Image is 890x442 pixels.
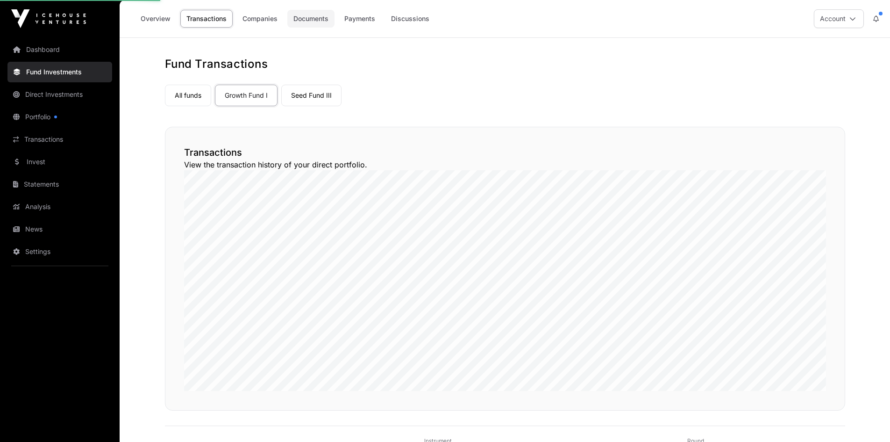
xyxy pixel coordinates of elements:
a: Seed Fund III [281,85,342,106]
a: Transactions [180,10,233,28]
a: Transactions [7,129,112,150]
a: Overview [135,10,177,28]
a: Analysis [7,196,112,217]
a: Invest [7,152,112,172]
a: Discussions [385,10,435,28]
a: Payments [338,10,381,28]
a: News [7,219,112,239]
a: Portfolio [7,107,112,127]
a: Direct Investments [7,84,112,105]
h2: Transactions [184,146,826,159]
img: Icehouse Ventures Logo [11,9,86,28]
a: Fund Investments [7,62,112,82]
a: Dashboard [7,39,112,60]
a: Settings [7,241,112,262]
a: Growth Fund I [215,85,278,106]
iframe: Chat Widget [843,397,890,442]
a: All funds [165,85,211,106]
p: View the transaction history of your direct portfolio. [184,159,826,170]
h1: Fund Transactions [165,57,845,72]
a: Statements [7,174,112,195]
button: Account [814,9,864,28]
a: Companies [236,10,284,28]
a: Documents [287,10,335,28]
